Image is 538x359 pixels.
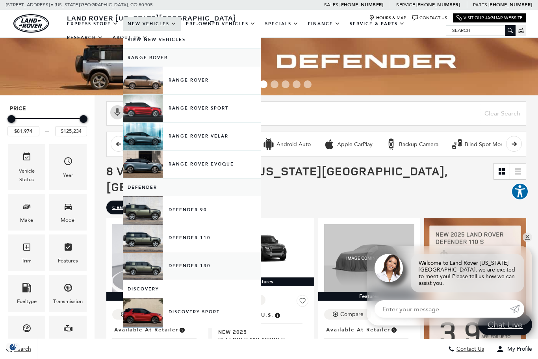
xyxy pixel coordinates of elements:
[114,326,178,334] span: Available at Retailer
[473,2,487,7] span: Parts
[318,292,420,301] div: Features
[112,324,202,357] a: Available at RetailerNew 2025Defender 110 S
[123,326,261,354] a: Discovery
[63,154,73,171] span: Year
[319,136,377,153] button: Apple CarPlayApple CarPlay
[411,254,524,292] div: Welcome to Land Rover [US_STATE][GEOGRAPHIC_DATA], we are excited to meet you! Please tell us how...
[123,224,261,252] a: Defender 110
[112,309,160,320] button: Compare Vehicle
[111,136,126,152] button: scroll left
[345,17,410,31] a: Service & Parts
[212,277,314,286] div: Features
[178,326,186,334] span: Vehicle is in stock and ready for immediate delivery. Due to demand, availability is subject to c...
[80,115,87,123] div: Maximum Price
[218,224,308,275] img: 2025 LAND ROVER Defender 110 400PS S
[49,144,87,190] div: YearYear
[8,316,45,352] div: MileageMileage
[258,136,315,153] button: Android AutoAndroid Auto
[297,295,308,310] button: Save Vehicle
[110,105,124,119] svg: Click to toggle on voice search
[416,2,460,8] a: [PHONE_NUMBER]
[8,234,45,271] div: TrimTrim
[112,203,130,212] span: Clear All
[123,151,261,178] a: Range Rover Evoque
[63,171,73,180] div: Year
[451,138,463,150] div: Blind Spot Monitor
[282,80,289,88] span: Go to slide 6
[323,138,335,150] div: Apple CarPlay
[20,216,33,225] div: Make
[506,136,522,152] button: scroll right
[488,2,532,8] a: [PHONE_NUMBER]
[390,326,397,334] span: Vehicle is in stock and ready for immediate delivery. Due to demand, availability is subject to c...
[17,297,37,306] div: Fueltype
[510,300,524,318] a: Submit
[271,80,278,88] span: Go to slide 5
[276,141,311,148] div: Android Auto
[22,200,32,216] span: Make
[58,257,78,265] div: Features
[67,13,236,22] span: Land Rover [US_STATE][GEOGRAPHIC_DATA]
[7,112,87,136] div: Price
[337,141,373,148] div: Apple CarPlay
[447,136,516,153] button: Blind Spot MonitorBlind Spot Monitor
[123,280,261,298] a: Discovery
[22,150,32,166] span: Vehicle
[61,216,76,225] div: Model
[7,126,39,136] input: Minimum
[369,15,406,21] a: Hours & Map
[60,338,76,346] div: Engine
[456,15,523,21] a: Visit Our Jaguar Website
[13,14,49,33] img: Land Rover
[62,31,108,45] a: Research
[293,80,301,88] span: Go to slide 7
[123,179,261,196] a: Defender
[412,15,447,21] a: Contact Us
[8,275,45,312] div: FueltypeFueltype
[49,275,87,312] div: TransmissionTransmission
[511,183,529,202] aside: Accessibility Help Desk
[324,224,414,292] img: 2025 LAND ROVER Defender 110 S
[63,322,73,338] span: Engine
[504,346,532,353] span: My Profile
[123,17,181,31] a: New Vehicles
[10,105,85,112] h5: Price
[326,326,390,334] span: Available at Retailer
[4,343,22,351] section: Click to Open Cookie Consent Modal
[6,2,153,7] a: [STREET_ADDRESS] • [US_STATE][GEOGRAPHIC_DATA], CO 80905
[123,95,261,122] a: Range Rover Sport
[53,297,83,306] div: Transmission
[123,49,261,67] a: Range Rover
[62,17,446,45] nav: Main Navigation
[385,138,397,150] div: Backup Camera
[465,141,512,148] div: Blind Spot Monitor
[340,311,364,318] div: Compare
[339,2,383,8] a: [PHONE_NUMBER]
[123,67,261,94] a: Range Rover
[260,80,267,88] span: Go to slide 4
[49,316,87,352] div: EngineEngine
[260,17,303,31] a: Specials
[324,2,338,7] span: Sales
[218,335,302,343] span: Defender 110 400PS S
[381,136,443,153] button: Backup CameraBackup Camera
[324,324,414,357] a: Available at RetailerNew 2025Defender 110 S
[218,328,302,335] span: New 2025
[22,257,32,265] div: Trim
[8,144,45,190] div: VehicleVehicle Status
[304,80,312,88] span: Go to slide 8
[218,310,308,343] a: In Transit to U.S.New 2025Defender 110 400PS S
[396,2,415,7] span: Service
[303,17,345,31] a: Finance
[62,17,123,31] a: EXPRESS STORE
[22,240,32,257] span: Trim
[324,309,371,320] button: Compare Vehicle
[511,183,529,200] button: Explore your accessibility options
[13,14,49,33] a: land-rover
[22,322,32,338] span: Mileage
[123,196,261,224] a: Defender 90
[8,194,45,231] div: MakeMake
[112,224,202,292] img: 2025 LAND ROVER Defender 110 S
[63,281,73,297] span: Transmission
[375,254,403,282] img: Agent profile photo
